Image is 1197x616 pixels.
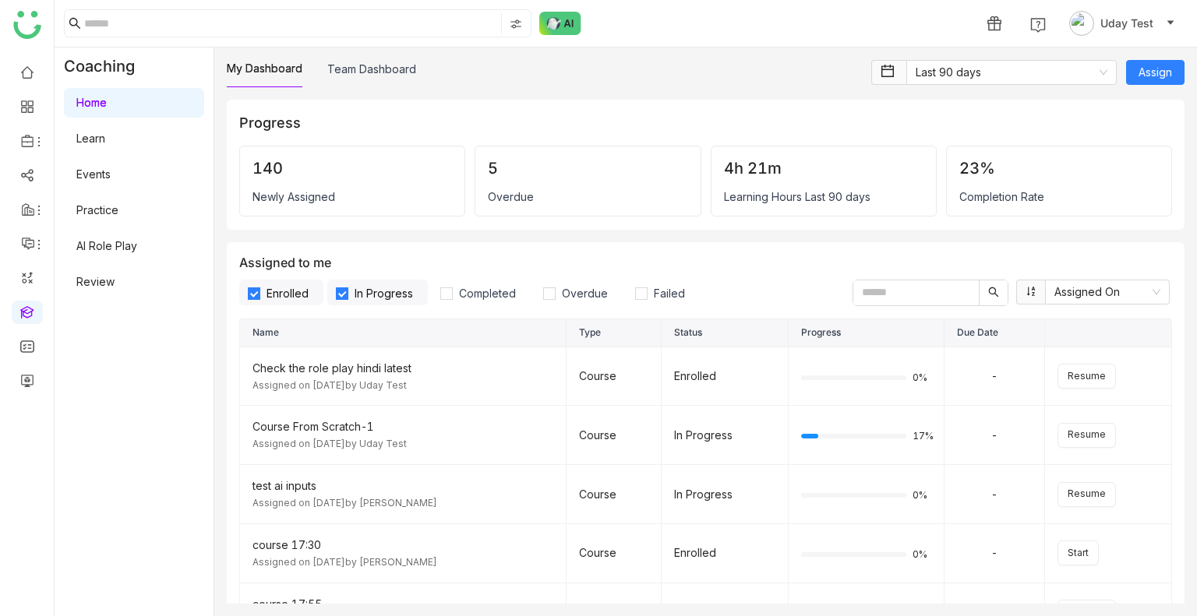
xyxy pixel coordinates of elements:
[488,159,687,178] div: 5
[1054,280,1160,304] nz-select-item: Assigned On
[239,255,1172,306] div: Assigned to me
[1068,546,1089,561] span: Start
[1066,11,1178,36] button: Uday Test
[674,544,775,561] div: Enrolled
[674,368,775,385] div: Enrolled
[252,537,553,554] div: course 17:30
[674,486,775,503] div: In Progress
[959,190,1159,203] div: Completion Rate
[648,287,691,300] span: Failed
[945,347,1046,407] td: -
[913,431,931,441] span: 17%
[913,373,931,382] span: 0%
[556,287,614,300] span: Overdue
[348,287,419,300] span: In Progress
[1030,17,1046,33] img: help.svg
[240,319,567,347] th: Name
[1058,364,1116,389] button: Resume
[76,132,105,145] a: Learn
[227,62,302,75] a: My Dashboard
[945,406,1046,465] td: -
[252,596,553,613] div: course 17:55
[945,465,1046,524] td: -
[1068,487,1106,502] span: Resume
[327,62,416,76] a: Team Dashboard
[579,368,648,385] div: Course
[252,437,553,452] div: Assigned on [DATE] by Uday Test
[913,550,931,559] span: 0%
[1058,540,1099,565] button: Start
[260,287,315,300] span: Enrolled
[252,190,452,203] div: Newly Assigned
[724,190,923,203] div: Learning Hours Last 90 days
[1068,369,1106,384] span: Resume
[252,418,553,435] div: Course From Scratch-1
[55,48,158,85] div: Coaching
[252,555,553,570] div: Assigned on [DATE] by [PERSON_NAME]
[76,203,118,216] a: Practice
[1126,60,1185,85] button: Assign
[579,427,648,444] div: Course
[579,486,648,503] div: Course
[252,477,553,495] div: test ai inputs
[510,18,522,30] img: search-type.svg
[916,61,1107,84] nz-select-item: Last 90 days
[789,319,945,347] th: Progress
[252,159,452,178] div: 140
[674,427,775,444] div: In Progress
[1068,428,1106,442] span: Resume
[945,319,1046,347] th: Due Date
[453,287,522,300] span: Completed
[252,378,553,393] div: Assigned on [DATE] by Uday Test
[488,190,687,203] div: Overdue
[579,544,648,561] div: Course
[539,12,581,35] img: ask-buddy-normal.svg
[945,524,1046,583] td: -
[76,96,107,109] a: Home
[252,496,553,511] div: Assigned on [DATE] by [PERSON_NAME]
[1139,64,1172,81] span: Assign
[724,159,923,178] div: 4h 21m
[1100,15,1153,32] span: Uday Test
[239,112,1172,133] div: Progress
[913,491,931,500] span: 0%
[567,319,662,347] th: Type
[252,360,553,377] div: Check the role play hindi latest
[76,167,111,181] a: Events
[1058,423,1116,448] button: Resume
[76,239,137,252] a: AI Role Play
[13,11,41,39] img: logo
[662,319,789,347] th: Status
[76,275,115,288] a: Review
[959,159,1159,178] div: 23%
[1058,482,1116,507] button: Resume
[1069,11,1094,36] img: avatar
